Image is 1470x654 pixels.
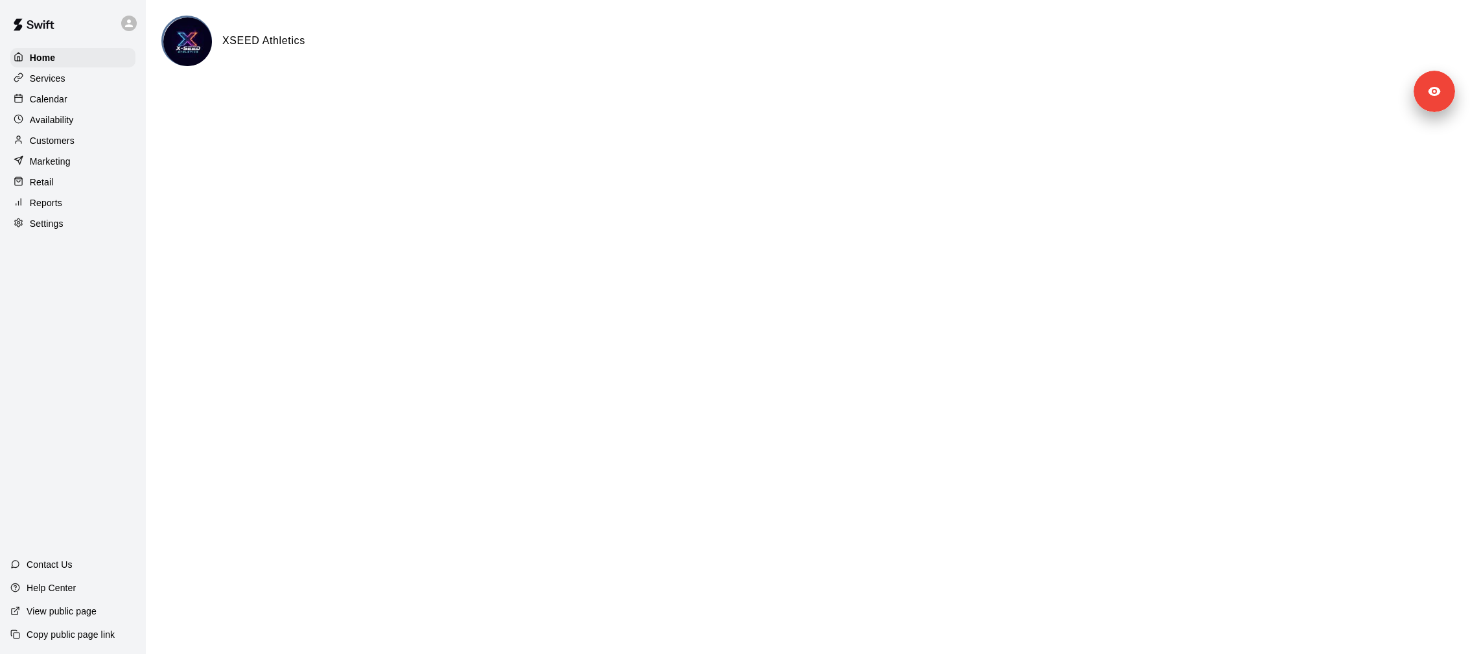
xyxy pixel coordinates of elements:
[30,72,65,85] p: Services
[10,69,135,88] a: Services
[27,628,115,641] p: Copy public page link
[10,172,135,192] a: Retail
[30,51,56,64] p: Home
[27,605,97,618] p: View public page
[10,110,135,130] a: Availability
[27,581,76,594] p: Help Center
[30,196,62,209] p: Reports
[10,214,135,233] a: Settings
[222,32,305,49] h6: XSEED Athletics
[30,155,71,168] p: Marketing
[10,89,135,109] a: Calendar
[10,152,135,171] a: Marketing
[163,18,212,66] img: XSEED Athletics logo
[30,176,54,189] p: Retail
[30,217,64,230] p: Settings
[27,558,73,571] p: Contact Us
[10,48,135,67] a: Home
[30,93,67,106] p: Calendar
[30,113,74,126] p: Availability
[30,134,75,147] p: Customers
[10,131,135,150] a: Customers
[10,193,135,213] a: Reports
